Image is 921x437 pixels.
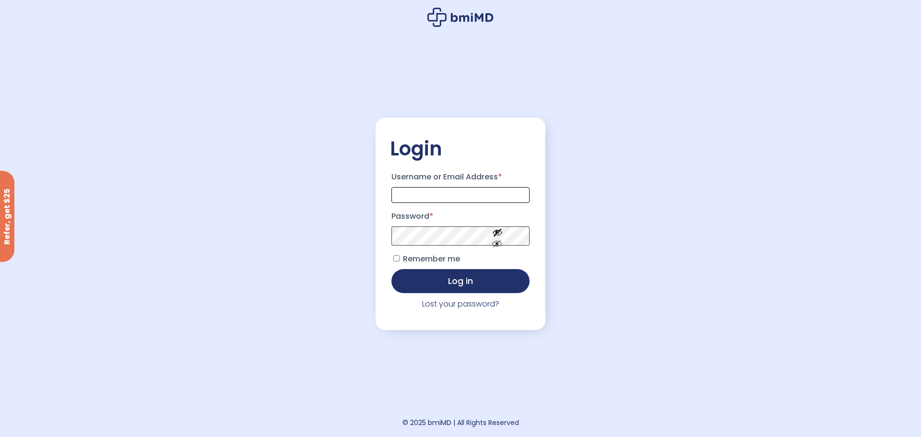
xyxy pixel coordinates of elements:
label: Password [391,209,530,224]
button: Show password [471,219,524,252]
h2: Login [390,137,531,161]
div: © 2025 bmiMD | All Rights Reserved [402,416,519,429]
a: Lost your password? [422,298,499,309]
label: Username or Email Address [391,169,530,185]
input: Remember me [393,255,400,261]
span: Remember me [403,253,460,264]
button: Log in [391,269,530,293]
